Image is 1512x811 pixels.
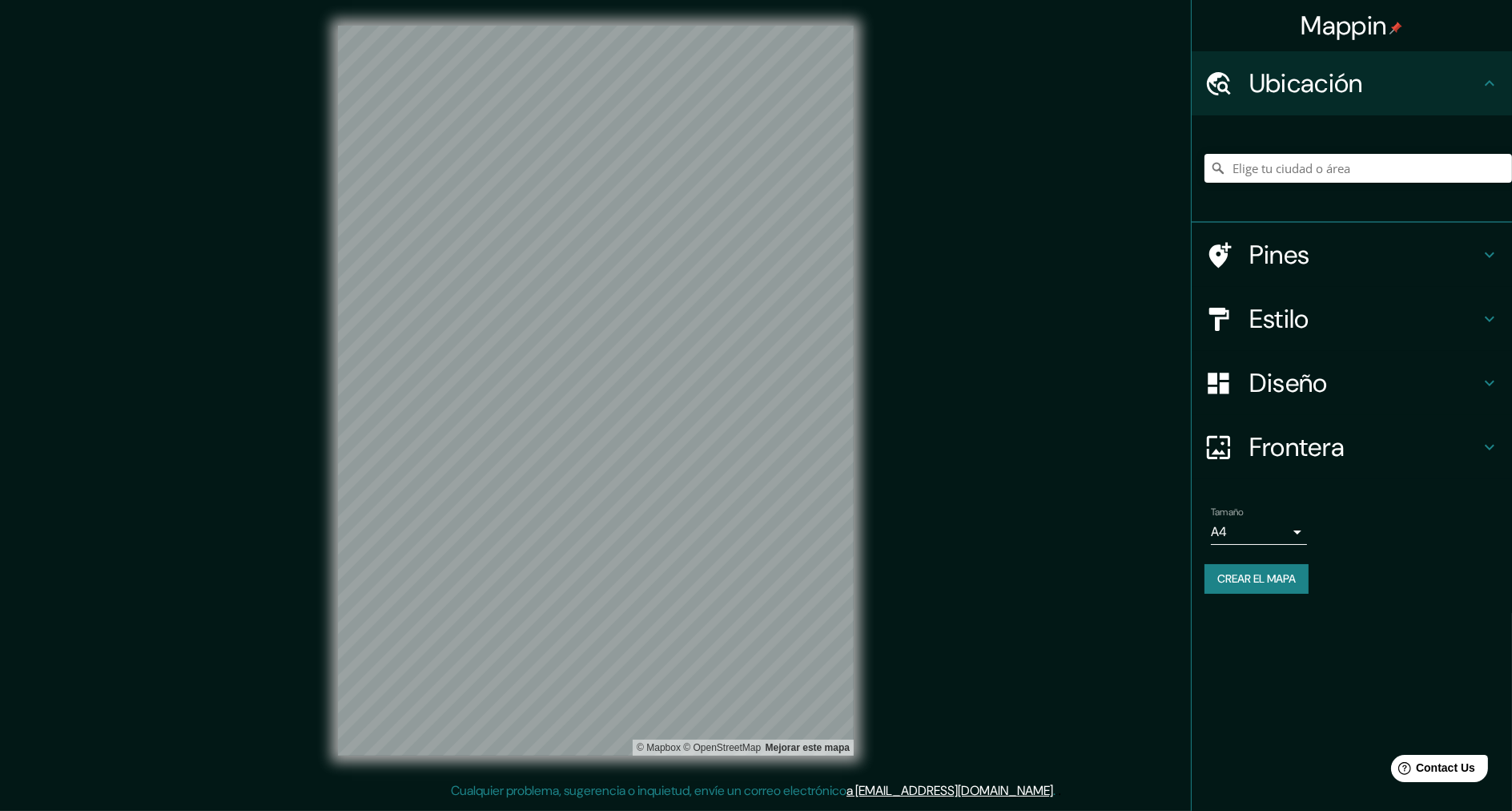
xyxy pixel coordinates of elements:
[637,742,681,753] a: Caja de mapa
[1192,223,1512,287] div: Pines
[338,26,854,756] canvas: Mapa
[683,742,761,753] a: Mapa de OpenStreet
[1058,781,1061,801] div: .
[1217,569,1296,589] font: Crear el mapa
[1192,351,1512,415] div: Diseño
[1192,415,1512,479] div: Frontera
[1389,22,1402,34] img: pin-icon.png
[1056,781,1058,801] div: .
[1192,287,1512,351] div: Estilo
[1211,519,1307,545] div: A4
[766,742,850,753] a: Comentarios de mapas
[451,781,1056,801] p: Cualquier problema, sugerencia o inquietud, envíe un correo electrónico .
[1211,506,1244,519] label: Tamaño
[1249,239,1480,271] h4: Pines
[1249,431,1480,463] h4: Frontera
[1301,9,1387,42] font: Mappin
[1369,748,1494,793] iframe: Help widget launcher
[1192,51,1512,115] div: Ubicación
[846,782,1053,799] a: a [EMAIL_ADDRESS][DOMAIN_NAME]
[1204,564,1309,594] button: Crear el mapa
[1204,154,1512,183] input: Elige tu ciudad o área
[1249,303,1480,335] h4: Estilo
[1249,367,1480,399] h4: Diseño
[1249,67,1480,99] h4: Ubicación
